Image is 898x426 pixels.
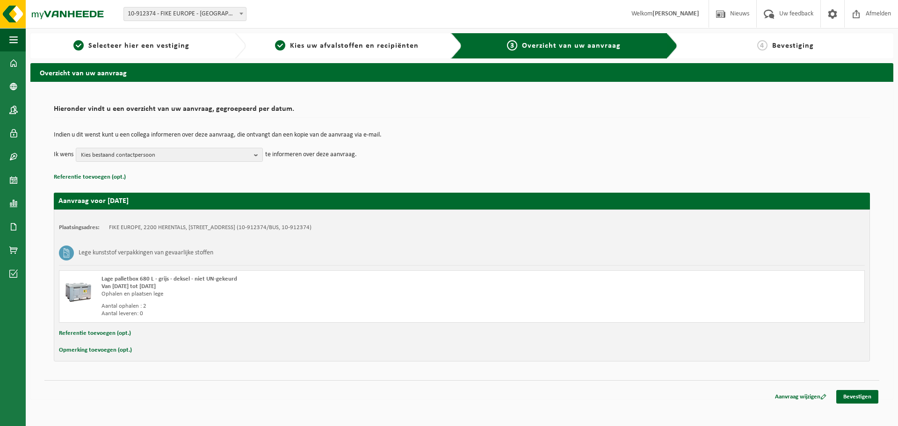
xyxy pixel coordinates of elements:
button: Referentie toevoegen (opt.) [59,327,131,339]
p: Ik wens [54,148,73,162]
button: Opmerking toevoegen (opt.) [59,344,132,356]
span: Kies uw afvalstoffen en recipiënten [290,42,419,50]
p: Indien u dit wenst kunt u een collega informeren over deze aanvraag, die ontvangt dan een kopie v... [54,132,870,138]
span: Bevestiging [772,42,814,50]
span: Selecteer hier een vestiging [88,42,189,50]
span: 3 [507,40,517,51]
div: Ophalen en plaatsen lege [101,290,500,298]
span: 2 [275,40,285,51]
h2: Hieronder vindt u een overzicht van uw aanvraag, gegroepeerd per datum. [54,105,870,118]
a: 2Kies uw afvalstoffen en recipiënten [251,40,443,51]
a: Bevestigen [836,390,878,404]
span: 1 [73,40,84,51]
div: Aantal leveren: 0 [101,310,500,318]
span: 10-912374 - FIKE EUROPE - HERENTALS [124,7,246,21]
strong: Van [DATE] tot [DATE] [101,283,156,289]
span: Lage palletbox 680 L - grijs - deksel - niet UN-gekeurd [101,276,237,282]
div: Aantal ophalen : 2 [101,303,500,310]
td: FIKE EUROPE, 2200 HERENTALS, [STREET_ADDRESS] (10-912374/BUS, 10-912374) [109,224,311,231]
strong: Aanvraag voor [DATE] [58,197,129,205]
img: PB-LB-0680-HPE-GY-11.png [64,275,92,303]
span: Kies bestaand contactpersoon [81,148,250,162]
button: Kies bestaand contactpersoon [76,148,263,162]
a: Aanvraag wijzigen [768,390,833,404]
strong: [PERSON_NAME] [652,10,699,17]
strong: Plaatsingsadres: [59,224,100,231]
span: Overzicht van uw aanvraag [522,42,621,50]
span: 4 [757,40,768,51]
span: 10-912374 - FIKE EUROPE - HERENTALS [123,7,246,21]
a: 1Selecteer hier een vestiging [35,40,227,51]
button: Referentie toevoegen (opt.) [54,171,126,183]
h2: Overzicht van uw aanvraag [30,63,893,81]
p: te informeren over deze aanvraag. [265,148,357,162]
h3: Lege kunststof verpakkingen van gevaarlijke stoffen [79,245,213,260]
